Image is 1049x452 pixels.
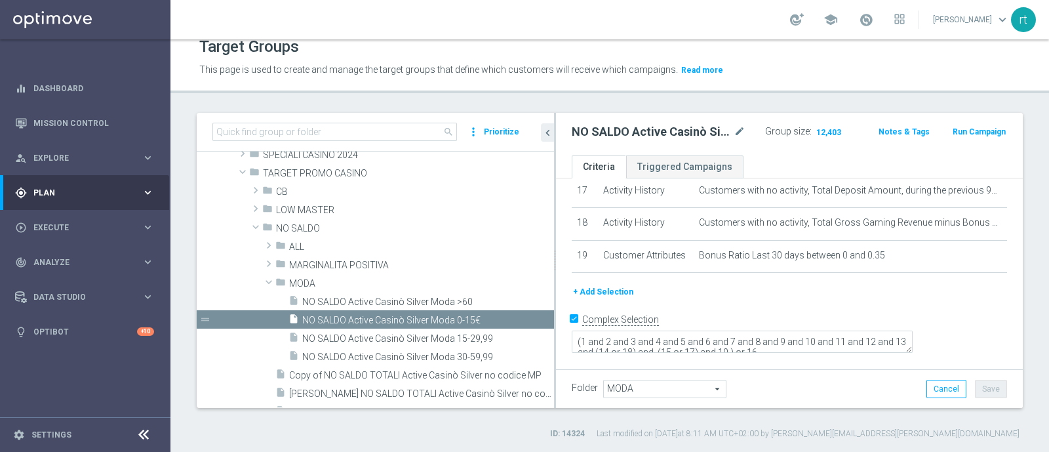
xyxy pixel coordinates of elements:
i: folder [275,258,286,274]
button: Read more [680,63,724,77]
span: Copy of NO SALDO TOTALI Active Casin&#xF2; Silver no codice MP [289,370,554,381]
i: lightbulb [15,326,27,338]
span: 12,403 [815,127,842,140]
a: Optibot [33,314,137,349]
i: insert_drive_file [288,350,299,365]
td: 17 [572,175,598,208]
button: Prioritize [482,123,521,141]
a: Criteria [572,155,626,178]
h2: NO SALDO Active Casinò Silver Moda 0-15€ [572,124,731,140]
div: Plan [15,187,142,199]
button: person_search Explore keyboard_arrow_right [14,153,155,163]
i: keyboard_arrow_right [142,186,154,199]
a: Mission Control [33,106,154,140]
label: Last modified on [DATE] at 8:11 AM UTC+02:00 by [PERSON_NAME][EMAIL_ADDRESS][PERSON_NAME][DOMAIN_... [597,428,1019,440]
span: This page is used to create and manage the target groups that define which customers will receive... [199,64,678,75]
a: Dashboard [33,71,154,106]
span: ALL [289,241,554,253]
span: CB [276,186,554,197]
span: NO SALDO [276,223,554,234]
i: more_vert [467,123,480,141]
i: person_search [15,152,27,164]
i: settings [13,429,25,441]
button: play_circle_outline Execute keyboard_arrow_right [14,222,155,233]
button: chevron_left [541,123,554,142]
i: insert_drive_file [288,332,299,347]
span: search [443,127,454,137]
input: Quick find group or folder [212,123,457,141]
div: Analyze [15,257,142,268]
button: track_changes Analyze keyboard_arrow_right [14,257,155,268]
td: Activity History [598,208,694,241]
button: Notes & Tags [877,125,931,139]
td: Customer Attributes [598,240,694,273]
label: Folder [572,382,598,394]
span: keyboard_arrow_down [995,12,1010,27]
a: Settings [31,431,71,439]
span: TARGET PROMO CASINO [263,168,554,179]
span: NO SALDO Active Casin&#xF2; Silver Moda 0-15&#x20AC; [302,315,554,326]
i: mode_edit [734,124,745,140]
span: Explore [33,154,142,162]
span: NO SALDO Active Casin&#xF2; Silver Moda &gt;60 [302,297,554,308]
div: Execute [15,222,142,234]
label: Complex Selection [582,314,659,326]
button: lightbulb Optibot +10 [14,327,155,337]
i: keyboard_arrow_right [142,152,154,164]
button: gps_fixed Plan keyboard_arrow_right [14,188,155,198]
i: folder [275,240,286,255]
i: insert_drive_file [288,314,299,329]
h1: Target Groups [199,37,299,56]
span: Analyze [33,258,142,266]
span: NO SALDO Active Casin&#xF2; Silver Moda 30-59,99 [302,352,554,363]
span: Plan [33,189,142,197]
span: Data Studio [33,293,142,301]
i: chevron_left [542,127,554,139]
span: NO SALDO Active Casin&#xF2; Silver Moda 15-29,99 [302,333,554,344]
span: LOW MASTER [276,205,554,216]
td: 18 [572,208,598,241]
i: insert_drive_file [288,295,299,310]
i: insert_drive_file [275,369,286,384]
span: MARGINALITA POSITIVA [289,260,554,271]
i: keyboard_arrow_right [142,221,154,234]
span: Customers with no activity, Total Gross Gaming Revenue minus Bonus Consumed, during the previous ... [699,217,1002,228]
div: Explore [15,152,142,164]
span: Bonus Ratio Last 30 days between 0 and 0.35 [699,250,885,261]
div: Mission Control [14,118,155,129]
label: : [810,126,812,137]
i: insert_drive_file [275,387,286,402]
button: Data Studio keyboard_arrow_right [14,292,155,302]
div: +10 [137,327,154,336]
i: track_changes [15,257,27,268]
i: folder [275,277,286,292]
i: equalizer [15,83,27,94]
i: folder [262,185,273,200]
i: gps_fixed [15,187,27,199]
span: SPECIALI CASINO 2024 [263,150,554,161]
i: keyboard_arrow_right [142,256,154,268]
button: Run Campaign [951,125,1007,139]
i: folder [262,203,273,218]
a: Triggered Campaigns [626,155,743,178]
button: equalizer Dashboard [14,83,155,94]
a: [PERSON_NAME]keyboard_arrow_down [932,10,1011,30]
td: Activity History [598,175,694,208]
div: Data Studio [15,291,142,303]
span: NO SALDO TOTALI Active Casin&#xF2; Silver no codice MP [289,407,554,418]
span: school [823,12,838,27]
i: keyboard_arrow_right [142,291,154,303]
span: MODA [289,278,554,289]
i: insert_drive_file [275,405,286,421]
button: Save [975,380,1007,398]
div: rt [1011,7,1036,32]
div: Mission Control [15,106,154,140]
td: 19 [572,240,598,273]
i: play_circle_outline [15,222,27,234]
